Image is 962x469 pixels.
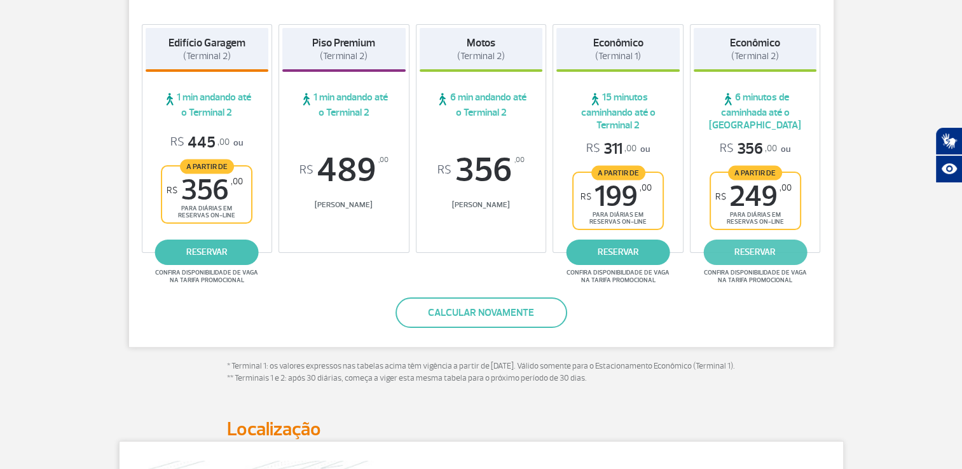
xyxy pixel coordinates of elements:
strong: Edifício Garagem [168,36,245,50]
span: 6 minutos de caminhada até o [GEOGRAPHIC_DATA] [694,91,817,132]
sup: ,00 [780,182,792,193]
span: (Terminal 2) [183,50,231,62]
span: 1 min andando até o Terminal 2 [282,91,406,119]
p: ou [586,139,650,159]
span: (Terminal 2) [731,50,779,62]
span: para diárias em reservas on-line [173,205,240,219]
span: 15 minutos caminhando até o Terminal 2 [556,91,680,132]
span: Confira disponibilidade de vaga na tarifa promocional [565,269,671,284]
span: Confira disponibilidade de vaga na tarifa promocional [153,269,260,284]
span: 6 min andando até o Terminal 2 [420,91,543,119]
span: 356 [420,153,543,187]
p: ou [170,133,243,153]
button: Calcular novamente [395,297,567,328]
sup: R$ [167,185,177,196]
sup: ,00 [231,176,243,187]
strong: Piso Premium [312,36,375,50]
strong: Econômico [730,36,780,50]
p: ou [720,139,790,159]
span: (Terminal 1) [595,50,641,62]
strong: Econômico [593,36,643,50]
a: reservar [567,240,670,265]
span: 356 [167,176,243,205]
a: reservar [703,240,807,265]
span: A partir de [728,165,782,180]
sup: R$ [299,163,313,177]
span: A partir de [180,159,234,173]
span: [PERSON_NAME] [282,200,406,210]
span: 311 [586,139,636,159]
sup: R$ [715,191,726,202]
span: Confira disponibilidade de vaga na tarifa promocional [702,269,809,284]
strong: Motos [467,36,495,50]
span: 249 [715,182,792,211]
span: 356 [720,139,777,159]
div: Plugin de acessibilidade da Hand Talk. [935,127,962,183]
span: 1 min andando até o Terminal 2 [146,91,269,119]
span: para diárias em reservas on-line [584,211,652,226]
sup: R$ [437,163,451,177]
span: (Terminal 2) [320,50,368,62]
sup: R$ [581,191,591,202]
sup: ,00 [514,153,525,167]
span: para diárias em reservas on-line [722,211,789,226]
span: 199 [581,182,652,211]
span: (Terminal 2) [457,50,505,62]
sup: ,00 [378,153,388,167]
span: 489 [282,153,406,187]
span: [PERSON_NAME] [420,200,543,210]
h2: Localização [227,418,736,441]
button: Abrir tradutor de língua de sinais. [935,127,962,155]
span: 445 [170,133,230,153]
a: reservar [155,240,259,265]
p: * Terminal 1: os valores expressos nas tabelas acima têm vigência a partir de [DATE]. Válido some... [227,360,736,385]
button: Abrir recursos assistivos. [935,155,962,183]
sup: ,00 [640,182,652,193]
span: A partir de [591,165,645,180]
